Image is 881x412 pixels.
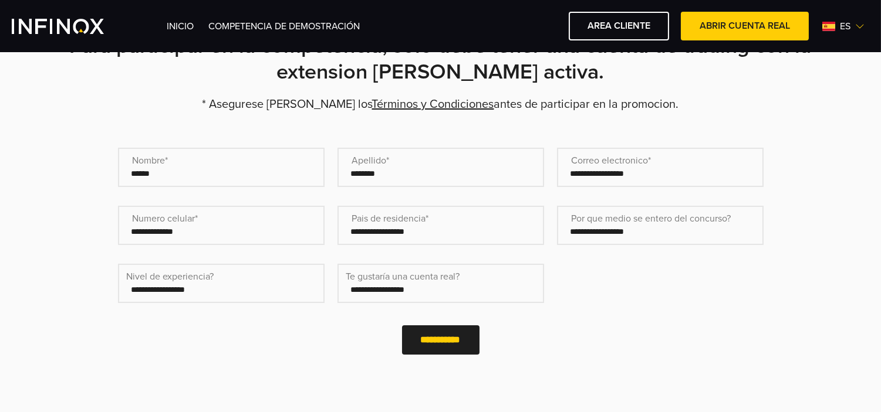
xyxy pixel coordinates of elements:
[70,33,812,84] strong: Para participar en la competencia, solo debe tener una cuenta de trading con la extension [PERSON...
[167,21,194,32] a: INICIO
[569,12,669,40] a: AREA CLIENTE
[30,96,852,113] p: * Asegurese [PERSON_NAME] los antes de participar en la promocion.
[681,12,809,40] a: ABRIR CUENTA REAL
[208,21,360,32] a: Competencia de Demostración
[372,97,494,111] a: Términos y Condiciones
[835,19,855,33] span: es
[12,19,131,34] a: INFINOX Vite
